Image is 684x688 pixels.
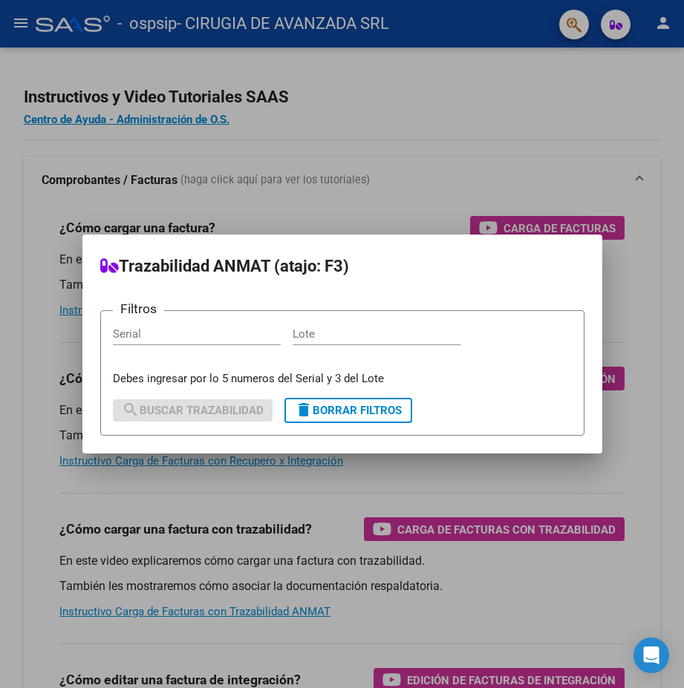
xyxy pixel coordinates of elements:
span: Buscar Trazabilidad [122,404,264,417]
p: Debes ingresar por lo 5 numeros del Serial y 3 del Lote [113,370,572,387]
span: Borrar Filtros [295,404,402,417]
button: Borrar Filtros [284,398,412,423]
div: Open Intercom Messenger [633,638,669,673]
mat-icon: delete [295,401,313,419]
button: Buscar Trazabilidad [113,399,273,422]
h2: Trazabilidad ANMAT (atajo: F3) [100,252,584,281]
mat-icon: search [122,401,140,419]
h3: Filtros [113,299,164,318]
